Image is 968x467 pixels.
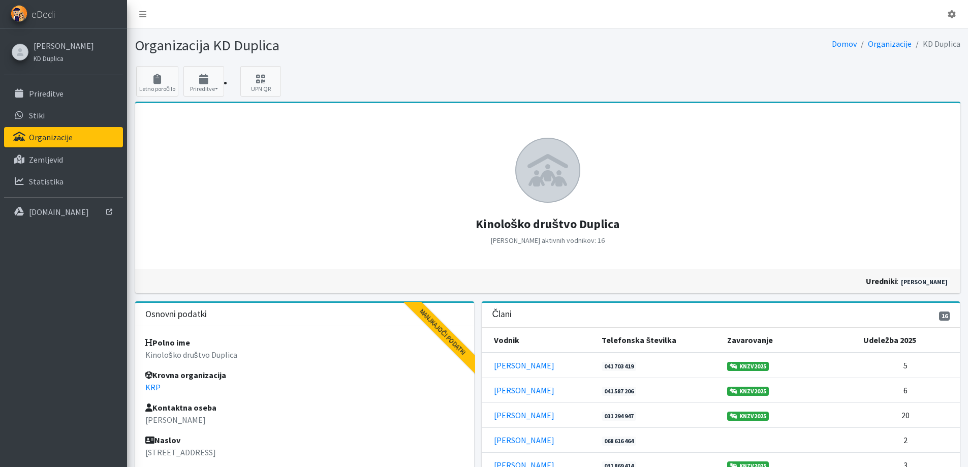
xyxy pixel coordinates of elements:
button: Prireditve [183,66,224,97]
p: Stiki [29,110,45,120]
th: Zavarovanje [721,328,857,353]
li: KD Duplica [912,37,960,51]
a: KNZV2025 [727,387,769,396]
img: eDedi [11,5,27,22]
p: Statistika [29,176,64,186]
a: Domov [832,39,857,49]
a: Stiki [4,105,123,126]
p: [STREET_ADDRESS] [145,446,464,458]
a: [PERSON_NAME] [494,360,554,370]
a: KD Duplica [34,52,94,64]
a: [PERSON_NAME] [34,40,94,52]
strong: Kontaktna oseba [145,402,216,413]
h3: Osnovni podatki [145,309,207,320]
a: 031 294 947 [602,412,636,421]
a: [PERSON_NAME] [494,410,554,420]
td: 2 [857,427,960,452]
strong: Polno ime [145,337,190,348]
a: Organizacije [868,39,912,49]
a: Statistika [4,171,123,192]
th: Telefonska številka [596,328,721,353]
a: Prireditve [4,83,123,104]
div: Manjkajoči podatki [395,285,490,380]
p: Zemljevid [29,154,63,165]
span: 16 [939,312,950,321]
a: [DOMAIN_NAME] [4,202,123,222]
a: KNZV2025 [727,412,769,421]
th: Udeležba 2025 [857,328,960,353]
a: Organizacije [4,127,123,147]
div: : [548,275,954,287]
td: 6 [857,378,960,402]
h1: Organizacija KD Duplica [135,37,544,54]
strong: Naslov [145,435,180,445]
h3: Člani [492,309,512,320]
a: [PERSON_NAME] [494,435,554,445]
td: 5 [857,353,960,378]
a: 041 587 206 [602,387,636,396]
strong: Krovna organizacija [145,370,226,380]
p: Organizacije [29,132,73,142]
small: [PERSON_NAME] aktivnih vodnikov: 16 [491,236,605,245]
p: [PERSON_NAME] [145,414,464,426]
a: UPN QR [240,66,281,97]
a: KNZV2025 [727,362,769,371]
strong: uredniki [866,276,897,286]
span: eDedi [32,7,55,22]
th: Vodnik [482,328,596,353]
p: [DOMAIN_NAME] [29,207,89,217]
td: 20 [857,402,960,427]
a: Zemljevid [4,149,123,170]
a: [PERSON_NAME] [494,385,554,395]
a: 041 703 419 [602,362,636,371]
a: [PERSON_NAME] [898,277,950,287]
p: Kinološko društvo Duplica [145,349,464,361]
a: KRP [145,382,161,392]
a: 068 616 464 [602,437,636,446]
a: Letno poročilo [136,66,178,97]
p: Prireditve [29,88,64,99]
strong: Kinološko društvo Duplica [476,216,620,232]
small: KD Duplica [34,54,64,63]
